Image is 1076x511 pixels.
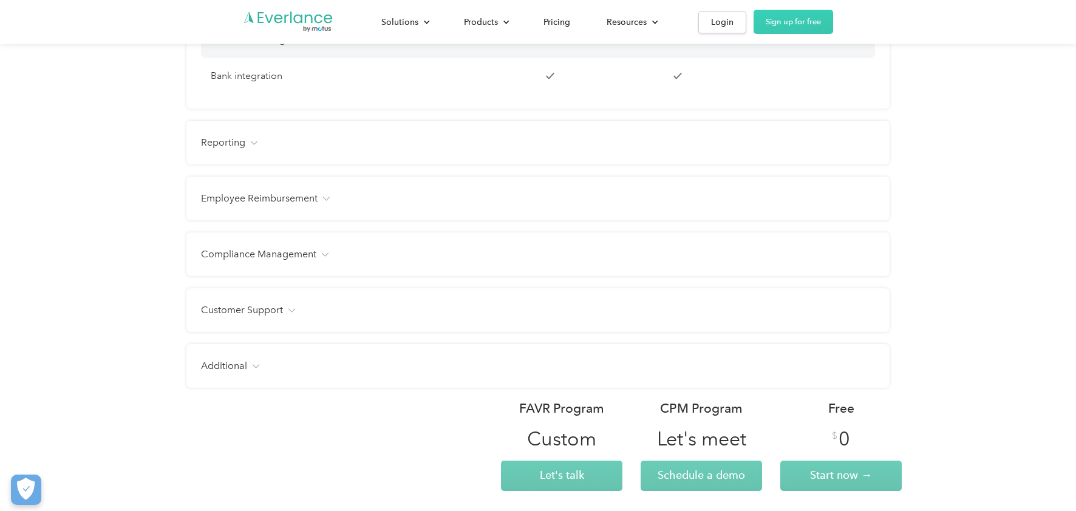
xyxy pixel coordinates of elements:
[211,67,483,84] p: Bank integration
[540,469,584,481] span: Let's talk
[832,430,837,442] div: $
[209,160,288,185] input: Submit
[11,475,41,505] button: Cookies Settings
[543,15,570,30] div: Pricing
[464,15,498,30] div: Products
[369,12,440,33] div: Solutions
[201,303,283,317] h4: Customer Support
[810,469,872,481] span: Start now →
[658,469,745,481] span: Schedule a demo
[209,110,288,135] input: Submit
[243,10,334,33] a: Go to homepage
[501,461,622,491] a: Let's talk
[839,427,850,451] div: 0
[657,427,746,451] div: Let's meet
[754,10,833,34] a: Sign up for free
[660,400,743,417] div: CPM Program
[780,461,902,491] a: Start now →
[519,400,604,417] div: FAVR Program
[531,12,582,33] a: Pricing
[711,15,734,30] div: Login
[594,12,668,33] div: Resources
[607,15,647,30] div: Resources
[201,247,316,262] h4: Compliance Management
[641,461,762,491] a: Schedule a demo
[201,359,247,373] h4: Additional
[381,15,418,30] div: Solutions
[828,400,854,417] div: Free
[201,191,318,206] h4: Employee Reimbursement
[527,427,596,451] div: Custom
[201,135,245,150] h4: Reporting
[452,12,519,33] div: Products
[698,11,746,33] a: Login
